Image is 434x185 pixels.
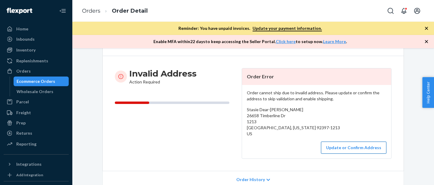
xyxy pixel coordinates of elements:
[276,39,296,44] a: Click here
[7,8,32,14] img: Flexport logo
[112,8,148,14] a: Order Detail
[16,120,26,126] div: Prep
[16,130,32,136] div: Returns
[17,89,53,95] div: Wholesale Orders
[385,5,397,17] button: Open Search Box
[4,128,69,138] a: Returns
[4,139,69,149] a: Reporting
[16,47,36,53] div: Inventory
[77,2,153,20] ol: breadcrumbs
[4,159,69,169] button: Integrations
[411,5,423,17] button: Open account menu
[178,25,322,31] p: Reminder: You have unpaid invoices.
[253,26,322,31] a: Update your payment information.
[4,118,69,128] a: Prep
[4,66,69,76] a: Orders
[323,39,346,44] a: Learn More
[4,171,69,179] a: Add Integration
[14,87,69,96] a: Wholesale Orders
[57,5,69,17] button: Close Navigation
[4,97,69,107] a: Parcel
[16,172,43,177] div: Add Integration
[236,177,265,183] span: Order History
[16,68,31,74] div: Orders
[4,108,69,118] a: Freight
[82,8,100,14] a: Orders
[4,56,69,66] a: Replenishments
[4,24,69,34] a: Home
[16,161,42,167] div: Integrations
[422,77,434,108] button: Help Center
[17,78,55,84] div: Ecommerce Orders
[4,34,69,44] a: Inbounds
[129,68,197,85] div: Action Required
[247,107,340,136] span: Stasie Dear-[PERSON_NAME] 26658 Timberline Dr 1213 [GEOGRAPHIC_DATA], [US_STATE] 92397-1213 US
[398,5,410,17] button: Open notifications
[4,45,69,55] a: Inventory
[14,77,69,86] a: Ecommerce Orders
[153,39,347,45] p: Enable MFA within 22 days to keep accessing the Seller Portal. to setup now. .
[321,142,386,154] button: Update or Confirm Address
[247,90,386,102] p: Order cannot ship due to invalid address. Please update or confirm the address to skip validation...
[16,110,31,116] div: Freight
[16,99,29,105] div: Parcel
[16,26,28,32] div: Home
[242,68,391,85] header: Order Error
[16,36,35,42] div: Inbounds
[16,141,36,147] div: Reporting
[129,68,197,79] h3: Invalid Address
[16,58,48,64] div: Replenishments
